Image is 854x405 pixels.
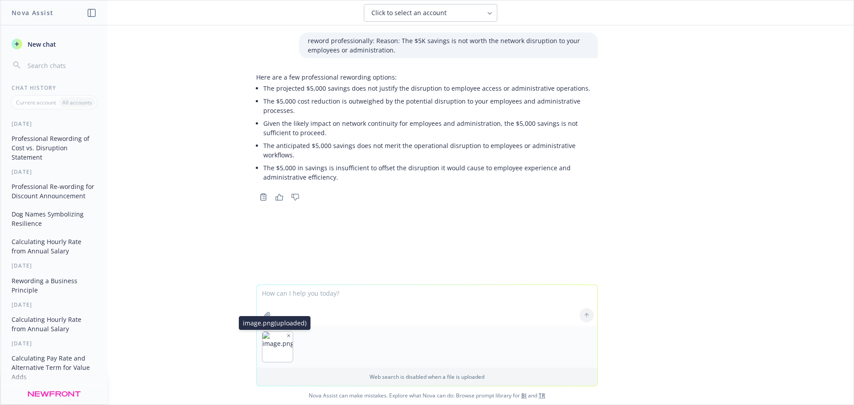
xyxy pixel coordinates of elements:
[8,351,100,384] button: Calculating Pay Rate and Alternative Term for Value Adds
[262,332,293,362] img: image.png
[8,179,100,203] button: Professional Re-wording for Discount Announcement
[263,82,598,95] li: The projected $5,000 savings does not justify the disruption to employee access or administrative...
[1,84,107,92] div: Chat History
[26,59,97,72] input: Search chats
[8,207,100,231] button: Dog Names Symbolizing Resilience
[8,36,100,52] button: New chat
[259,193,267,201] svg: Copy to clipboard
[16,99,56,106] p: Current account
[288,191,302,203] button: Thumbs down
[1,168,107,176] div: [DATE]
[521,392,527,399] a: BI
[263,117,598,139] li: Given the likely impact on network continuity for employees and administration, the $5,000 saving...
[364,4,497,22] button: Click to select an account
[256,72,598,82] p: Here are a few professional rewording options:
[539,392,545,399] a: TR
[12,8,53,17] h1: Nova Assist
[263,139,598,161] li: The anticipated $5,000 savings does not merit the operational disruption to employees or administ...
[8,234,100,258] button: Calculating Hourly Rate from Annual Salary
[8,131,100,164] button: Professional Rewording of Cost vs. Disruption Statement
[263,161,598,184] li: The $5,000 in savings is insufficient to offset the disruption it would cause to employee experie...
[26,40,56,49] span: New chat
[1,340,107,347] div: [DATE]
[371,8,447,17] span: Click to select an account
[262,373,592,381] p: Web search is disabled when a file is uploaded
[263,95,598,117] li: The $5,000 cost reduction is outweighed by the potential disruption to your employees and adminis...
[8,312,100,336] button: Calculating Hourly Rate from Annual Salary
[1,120,107,128] div: [DATE]
[308,36,589,55] p: reword professionally: Reason: The $5K savings is not worth the network disruption to your employ...
[62,99,92,106] p: All accounts
[1,262,107,269] div: [DATE]
[4,386,850,405] span: Nova Assist can make mistakes. Explore what Nova can do: Browse prompt library for and
[1,388,107,395] div: [DATE]
[1,301,107,309] div: [DATE]
[8,273,100,297] button: Rewording a Business Principle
